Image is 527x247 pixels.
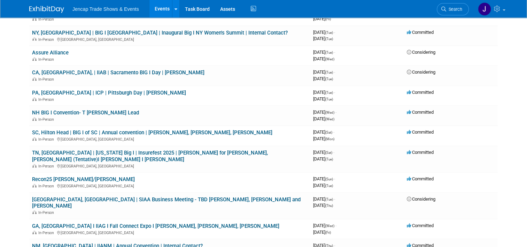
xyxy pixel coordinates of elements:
a: PA, [GEOGRAPHIC_DATA] | ICP | Pittsburgh Day | [PERSON_NAME] [32,90,186,96]
span: (Wed) [325,117,334,121]
span: (Wed) [325,224,334,228]
a: NY, [GEOGRAPHIC_DATA] | BIG I [GEOGRAPHIC_DATA] | Inaugural Big I NY Women's Summit | Internal Co... [32,30,288,36]
a: NH BIG I Convention- T [PERSON_NAME] Lead [32,110,139,116]
span: - [334,50,335,55]
span: [DATE] [313,90,335,95]
a: GA, [GEOGRAPHIC_DATA] I IIAG I Fall Connect Expo I [PERSON_NAME], [PERSON_NAME], [PERSON_NAME] [32,223,279,229]
a: Recon25 [PERSON_NAME]/[PERSON_NAME] [32,176,135,182]
div: [GEOGRAPHIC_DATA], [GEOGRAPHIC_DATA] [32,136,308,142]
span: [DATE] [313,129,334,135]
img: In-Person Event [32,37,37,41]
span: In-Person [38,37,56,42]
img: In-Person Event [32,164,37,167]
span: (Tue) [325,31,333,35]
span: Committed [407,176,434,181]
span: Considering [407,196,435,202]
span: (Sun) [325,177,333,181]
span: [DATE] [313,110,336,115]
span: In-Person [38,210,56,215]
span: (Fri) [325,231,331,234]
div: [GEOGRAPHIC_DATA], [GEOGRAPHIC_DATA] [32,163,308,169]
span: [DATE] [313,223,336,228]
img: In-Person Event [32,77,37,81]
span: [DATE] [313,116,334,121]
span: (Tue) [325,37,333,41]
span: [DATE] [313,203,333,208]
span: Committed [407,223,434,228]
img: In-Person Event [32,184,37,187]
span: [DATE] [313,36,333,41]
span: Committed [407,30,434,35]
img: ExhibitDay [29,6,64,13]
span: - [334,30,335,35]
span: (Fri) [325,17,331,21]
img: Jason Reese [478,2,491,16]
span: [DATE] [313,96,333,102]
img: In-Person Event [32,17,37,21]
span: [DATE] [313,16,331,21]
span: (Tue) [325,157,333,161]
span: In-Person [38,164,56,169]
span: Committed [407,150,434,155]
span: (Sat) [325,151,332,155]
span: (Mon) [325,137,334,141]
a: Assure Alliance [32,50,69,56]
span: [DATE] [313,176,335,181]
span: Committed [407,129,434,135]
a: CA, [GEOGRAPHIC_DATA], | IIAB | Sacramento BIG I Day | [PERSON_NAME] [32,69,204,76]
span: (Tue) [325,91,333,95]
span: (Tue) [325,70,333,74]
span: In-Person [38,137,56,142]
span: Considering [407,50,435,55]
span: - [335,110,336,115]
a: Search [437,3,469,15]
img: In-Person Event [32,97,37,101]
span: Committed [407,90,434,95]
span: In-Person [38,231,56,235]
span: - [333,129,334,135]
span: [DATE] [313,156,333,162]
img: In-Person Event [32,210,37,214]
span: [DATE] [313,196,335,202]
span: In-Person [38,184,56,188]
span: Search [446,7,462,12]
span: (Tue) [325,77,333,81]
span: (Tue) [325,97,333,101]
img: In-Person Event [32,57,37,61]
span: (Tue) [325,197,333,201]
span: - [335,223,336,228]
span: In-Person [38,97,56,102]
span: (Wed) [325,111,334,114]
span: Committed [407,110,434,115]
span: Jencap Trade Shows & Events [72,6,139,12]
span: [DATE] [313,136,334,141]
span: [DATE] [313,150,334,155]
span: - [333,150,334,155]
span: (Sat) [325,130,332,134]
span: [DATE] [313,69,335,75]
span: (Tue) [325,51,333,54]
a: SC, Hilton Head | BIG I of SC | Annual convention | [PERSON_NAME], [PERSON_NAME], [PERSON_NAME] [32,129,272,136]
span: (Wed) [325,57,334,61]
img: In-Person Event [32,137,37,141]
span: - [334,196,335,202]
img: In-Person Event [32,231,37,234]
span: - [334,176,335,181]
a: TN, [GEOGRAPHIC_DATA] | [US_STATE] Big I | Insurefest 2025 | [PERSON_NAME] for [PERSON_NAME], [PE... [32,150,268,163]
span: In-Person [38,17,56,22]
img: In-Person Event [32,117,37,121]
div: [GEOGRAPHIC_DATA], [GEOGRAPHIC_DATA] [32,230,308,235]
span: [DATE] [313,76,333,81]
span: In-Person [38,77,56,82]
span: [DATE] [313,230,331,235]
a: [GEOGRAPHIC_DATA], [GEOGRAPHIC_DATA] | SIAA Business Meeting - TBD [PERSON_NAME], [PERSON_NAME] a... [32,196,301,209]
span: In-Person [38,117,56,122]
div: [GEOGRAPHIC_DATA], [GEOGRAPHIC_DATA] [32,36,308,42]
span: [DATE] [313,30,335,35]
span: [DATE] [313,56,334,61]
span: [DATE] [313,50,335,55]
span: In-Person [38,57,56,62]
span: Considering [407,69,435,75]
span: - [334,69,335,75]
span: (Tue) [325,184,333,188]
